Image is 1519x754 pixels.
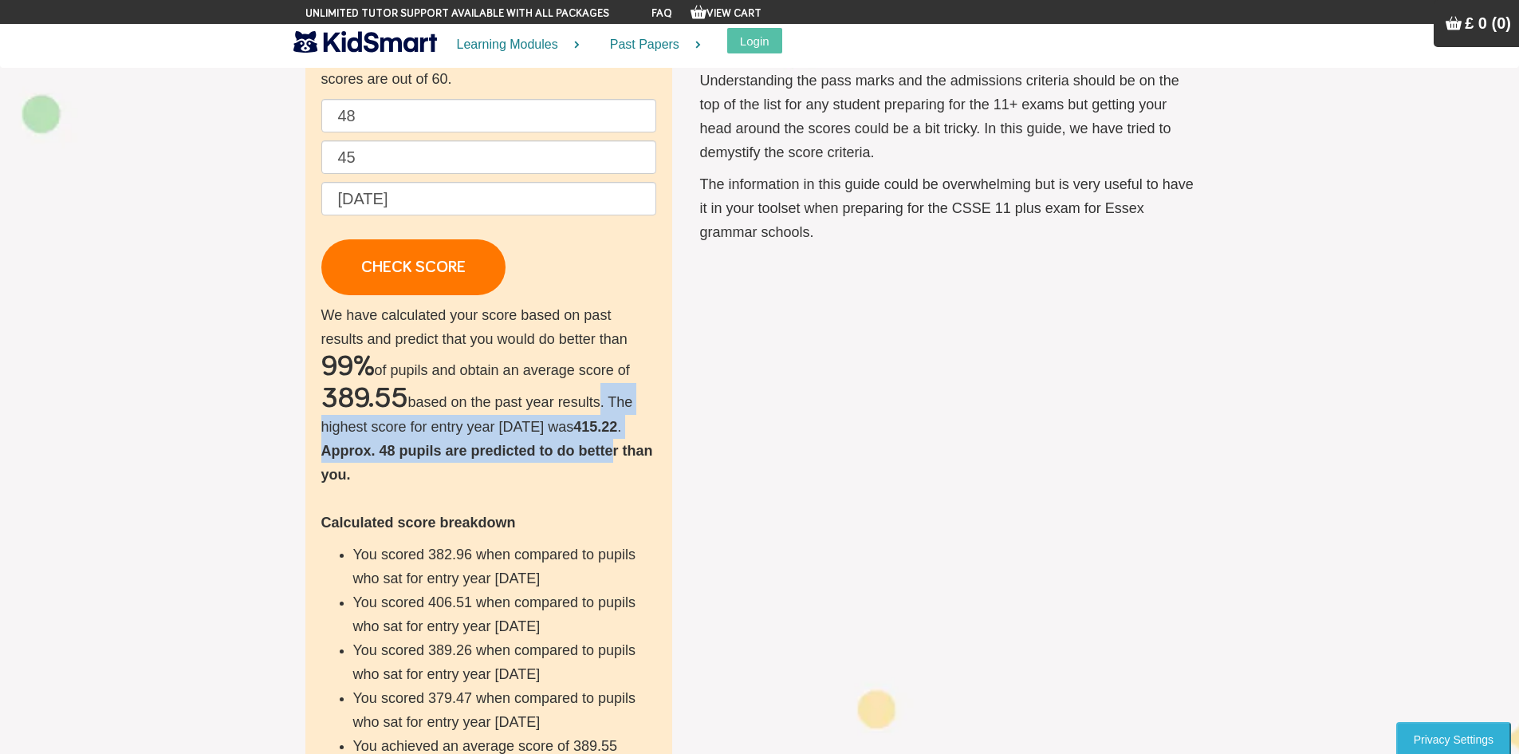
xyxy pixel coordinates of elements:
h2: 99% [321,351,375,383]
span: £ 0 (0) [1465,14,1511,32]
a: CHECK SCORE [321,239,506,295]
a: Past Papers [590,24,711,66]
li: You scored 406.51 when compared to pupils who sat for entry year [DATE] [353,590,656,638]
button: Login [727,28,782,53]
input: Maths raw score [321,140,656,174]
a: Learning Modules [437,24,590,66]
img: KidSmart logo [293,28,437,56]
p: The information in this guide could be overwhelming but is very useful to have it in your toolset... [700,172,1198,244]
input: Date of birth (d/m/y) e.g. 27/12/2007 [321,182,656,215]
b: Approx. 48 pupils are predicted to do better than you. [321,443,653,483]
h2: 389.55 [321,383,408,415]
a: FAQ [651,8,672,19]
b: 415.22 [573,419,617,435]
a: View Cart [691,8,761,19]
p: Understanding the pass marks and the admissions criteria should be on the top of the list for any... [700,69,1198,164]
img: Your items in the shopping basket [691,4,706,20]
li: You scored 379.47 when compared to pupils who sat for entry year [DATE] [353,686,656,734]
span: Unlimited tutor support available with all packages [305,6,609,22]
input: English raw score [321,99,656,132]
b: Calculated score breakdown [321,515,516,531]
li: You scored 382.96 when compared to pupils who sat for entry year [DATE] [353,543,656,590]
li: You scored 389.26 when compared to pupils who sat for entry year [DATE] [353,638,656,686]
img: Your items in the shopping basket [1446,15,1462,31]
